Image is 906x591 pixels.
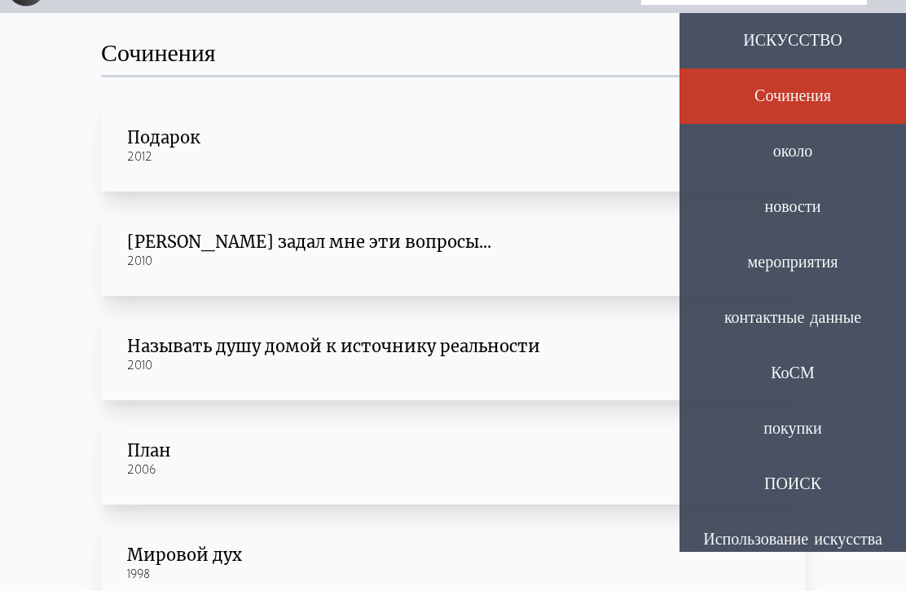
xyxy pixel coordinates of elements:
[679,402,906,457] a: покупки
[127,545,779,567] div: Мировой дух
[101,205,805,297] a: [PERSON_NAME] задал мне эти вопросы... 2010
[101,310,805,401] a: Называть душу домой к источнику реальности 2010
[679,457,906,513] a: ПОИСК
[679,346,906,402] a: КоСМ
[101,27,805,76] div: Сочинения
[679,69,906,125] a: Сочинения
[679,291,906,346] a: контактные данные
[127,127,779,150] div: Подарок
[127,336,779,359] div: Называть душу домой к источнику реальности
[679,125,906,180] a: около
[127,232,779,254] div: [PERSON_NAME] задал мне эти вопросы...
[127,359,779,375] div: 2010
[127,463,779,479] div: 2006
[127,440,779,463] div: План
[127,254,779,271] div: 2010
[679,236,906,291] a: мероприятия
[679,513,906,568] a: Использование искусства
[679,14,906,69] a: ИСКУССТВО
[101,101,805,192] a: Подарок 2012
[101,414,805,505] a: План 2006
[679,180,906,236] a: новости
[127,567,779,584] div: 1998
[127,150,779,166] div: 2012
